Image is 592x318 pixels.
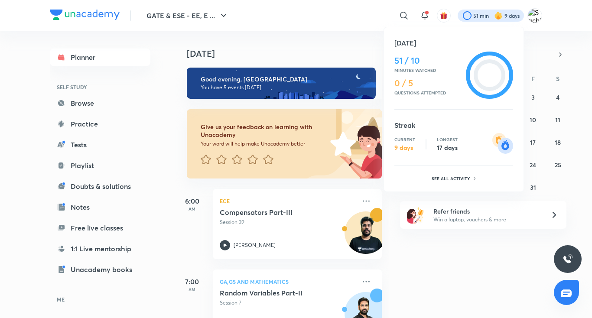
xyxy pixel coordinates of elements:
[394,68,462,73] p: Minutes watched
[394,78,462,88] h4: 0 / 5
[394,120,513,130] h5: Streak
[394,90,462,95] p: Questions attempted
[394,38,513,48] h5: [DATE]
[394,55,462,66] h4: 51 / 10
[394,144,415,152] p: 9 days
[492,133,513,154] img: streak
[394,137,415,142] p: Current
[437,144,458,152] p: 17 days
[437,137,458,142] p: Longest
[432,176,472,181] p: See all activity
